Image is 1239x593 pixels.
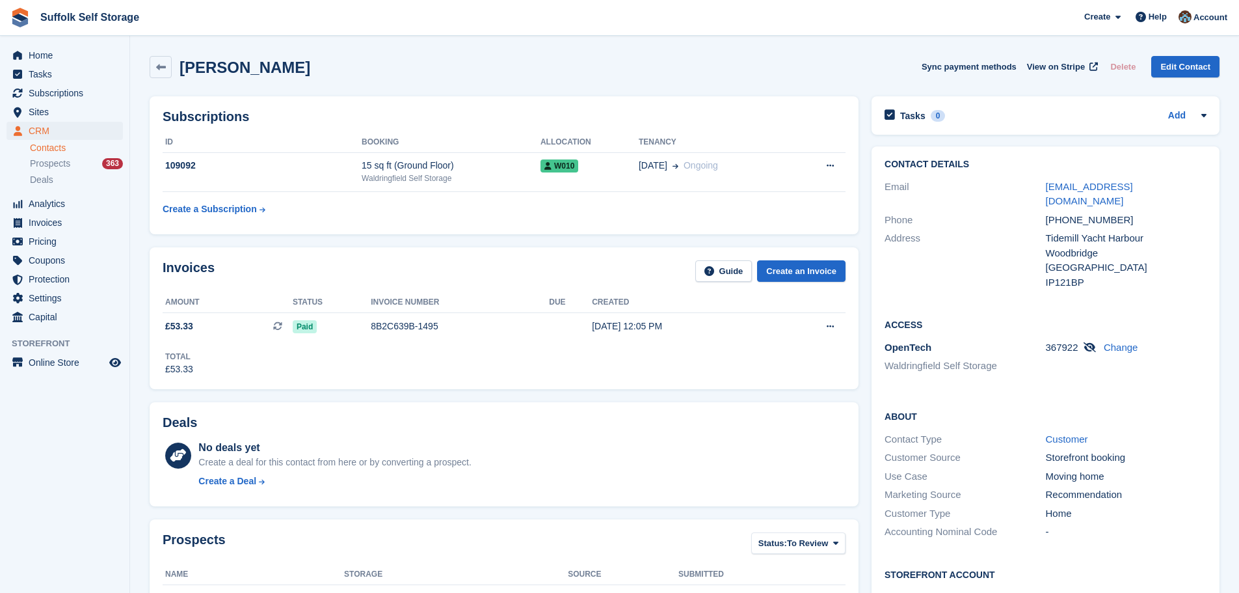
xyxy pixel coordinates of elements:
div: Phone [885,213,1045,228]
span: Subscriptions [29,84,107,102]
a: Create a Subscription [163,197,265,221]
span: Storefront [12,337,129,350]
a: menu [7,308,123,326]
th: Due [549,292,592,313]
a: Suffolk Self Storage [35,7,144,28]
div: Tidemill Yacht Harbour [1046,231,1206,246]
span: W010 [540,159,578,172]
span: CRM [29,122,107,140]
img: stora-icon-8386f47178a22dfd0bd8f6a31ec36ba5ce8667c1dd55bd0f319d3a0aa187defe.svg [10,8,30,27]
div: IP121BP [1046,275,1206,290]
a: menu [7,270,123,288]
a: Contacts [30,142,123,154]
div: 363 [102,158,123,169]
th: Booking [362,132,540,153]
div: 8B2C639B-1495 [371,320,549,333]
a: Preview store [107,355,123,370]
a: menu [7,65,123,83]
span: Settings [29,289,107,307]
a: menu [7,84,123,102]
a: menu [7,195,123,213]
button: Status: To Review [751,532,846,554]
div: Customer Type [885,506,1045,521]
span: 367922 [1046,342,1078,353]
th: Created [592,292,775,313]
span: Capital [29,308,107,326]
span: Ongoing [684,160,718,171]
div: Home [1046,506,1206,521]
div: [PHONE_NUMBER] [1046,213,1206,228]
span: Help [1149,10,1167,23]
span: Account [1193,11,1227,24]
th: Source [568,564,678,585]
th: Allocation [540,132,639,153]
h2: About [885,409,1206,422]
span: Status: [758,537,787,550]
h2: Tasks [900,110,926,122]
div: Create a Deal [198,475,256,488]
span: To Review [787,537,828,550]
div: 109092 [163,159,362,172]
h2: Deals [163,415,197,430]
div: Create a deal for this contact from here or by converting a prospect. [198,456,471,469]
span: Analytics [29,195,107,213]
a: Create a Deal [198,475,471,488]
th: Name [163,564,344,585]
span: Home [29,46,107,64]
div: Address [885,231,1045,290]
span: Pricing [29,232,107,251]
div: Email [885,180,1045,209]
div: Accounting Nominal Code [885,525,1045,540]
span: Tasks [29,65,107,83]
span: Protection [29,270,107,288]
a: menu [7,214,123,232]
th: Invoice number [371,292,549,313]
li: Waldringfield Self Storage [885,359,1045,374]
a: menu [7,103,123,121]
th: ID [163,132,362,153]
div: - [1046,525,1206,540]
img: Lisa Furneaux [1179,10,1192,23]
div: Total [165,351,193,363]
button: Delete [1105,56,1141,77]
h2: Access [885,318,1206,331]
h2: Prospects [163,532,226,557]
span: OpenTech [885,342,931,353]
div: Storefront booking [1046,450,1206,465]
a: Deals [30,173,123,187]
a: Prospects 363 [30,157,123,171]
div: Moving home [1046,469,1206,484]
span: Invoices [29,214,107,232]
h2: Storefront Account [885,568,1206,581]
span: £53.33 [165,320,193,333]
div: No deals yet [198,440,471,456]
th: Amount [163,292,293,313]
div: [DATE] 12:05 PM [592,320,775,333]
h2: Contact Details [885,159,1206,170]
span: [DATE] [639,159,667,172]
span: Paid [293,320,317,333]
a: menu [7,353,123,372]
span: Deals [30,174,53,186]
a: Guide [695,260,753,282]
h2: [PERSON_NAME] [180,59,310,76]
div: [GEOGRAPHIC_DATA] [1046,260,1206,275]
a: menu [7,122,123,140]
div: 0 [931,110,946,122]
div: Contact Type [885,432,1045,447]
a: menu [7,46,123,64]
div: Customer Source [885,450,1045,465]
div: Use Case [885,469,1045,484]
div: Waldringfield Self Storage [362,172,540,184]
span: Sites [29,103,107,121]
a: View on Stripe [1022,56,1100,77]
th: Tenancy [639,132,793,153]
span: View on Stripe [1027,61,1085,74]
a: Create an Invoice [757,260,846,282]
h2: Subscriptions [163,109,846,124]
span: Prospects [30,158,70,170]
div: 15 sq ft (Ground Floor) [362,159,540,172]
a: [EMAIL_ADDRESS][DOMAIN_NAME] [1046,181,1133,207]
th: Storage [344,564,568,585]
div: Marketing Source [885,488,1045,503]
